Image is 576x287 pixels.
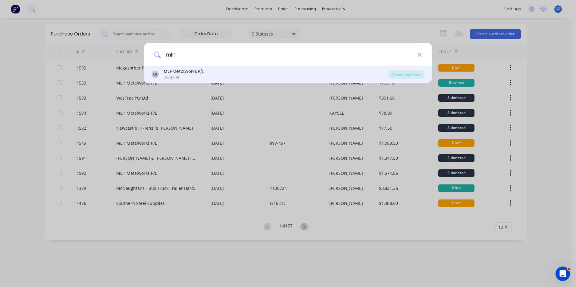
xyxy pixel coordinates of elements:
input: Enter a supplier name to create a new order... [161,43,417,66]
div: Create purchase [388,70,424,79]
iframe: Intercom live chat [556,267,570,281]
div: ML [152,71,159,78]
b: MLH [164,68,173,74]
div: Metalworks P/L [164,68,204,75]
div: Supplier [164,75,204,80]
